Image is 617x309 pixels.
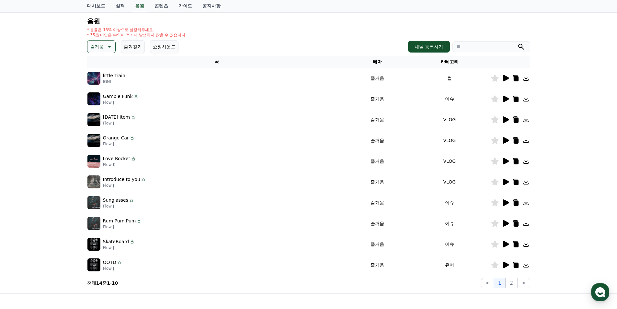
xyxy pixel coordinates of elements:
a: 대화 [43,206,84,222]
img: music [87,196,100,209]
p: OOTD [103,259,116,266]
p: IGNI [103,79,125,84]
p: Rum Pum Pum [103,218,136,224]
p: Gamble Funk [103,93,133,100]
button: 쇼핑사운드 [150,40,178,53]
img: music [87,217,100,230]
td: 즐거움 [346,130,408,151]
a: 홈 [2,206,43,222]
td: 즐거움 [346,213,408,234]
img: music [87,155,100,168]
button: 즐겨찾기 [121,40,145,53]
td: 즐거움 [346,234,408,255]
p: Flow J [103,245,135,250]
td: 이슈 [408,192,490,213]
img: music [87,175,100,188]
th: 테마 [346,56,408,68]
p: Flow K [103,162,136,167]
th: 곡 [87,56,346,68]
p: Love Rocket [103,155,131,162]
td: VLOG [408,109,490,130]
img: music [87,92,100,105]
td: 즐거움 [346,109,408,130]
td: 즐거움 [346,68,408,89]
td: 즐거움 [346,151,408,172]
p: Orange Car [103,135,129,141]
td: 즐거움 [346,172,408,192]
span: 설정 [100,215,108,220]
p: Flow J [103,141,135,147]
strong: 10 [112,280,118,286]
td: VLOG [408,151,490,172]
button: > [517,278,530,288]
th: 카테고리 [408,56,490,68]
p: Introduce to you [103,176,140,183]
a: 설정 [84,206,124,222]
img: music [87,113,100,126]
p: * 35초 미만은 수익이 적거나 발생하지 않을 수 있습니다. [87,32,187,38]
img: music [87,258,100,271]
img: music [87,134,100,147]
td: VLOG [408,172,490,192]
td: 이슈 [408,213,490,234]
p: Flow J [103,183,146,188]
button: 즐거움 [87,40,116,53]
td: 즐거움 [346,255,408,275]
h4: 음원 [87,18,530,25]
td: 이슈 [408,89,490,109]
td: VLOG [408,130,490,151]
p: little Train [103,72,125,79]
span: 홈 [20,215,24,220]
td: 썰 [408,68,490,89]
img: music [87,238,100,251]
td: 유머 [408,255,490,275]
p: Flow J [103,100,139,105]
p: Flow J [103,266,122,271]
p: Flow J [103,204,134,209]
p: 전체 중 - [87,280,118,286]
p: Flow J [103,121,136,126]
button: 2 [506,278,517,288]
td: 즐거움 [346,192,408,213]
p: SkateBoard [103,238,129,245]
button: < [481,278,494,288]
button: 1 [494,278,506,288]
button: 채널 등록하기 [408,41,450,53]
p: [DATE] Item [103,114,130,121]
td: 즐거움 [346,89,408,109]
p: Flow J [103,224,142,230]
span: 대화 [59,216,67,221]
p: * 볼륨은 15% 이상으로 설정해주세요. [87,27,187,32]
img: music [87,72,100,85]
strong: 1 [107,280,110,286]
td: 이슈 [408,234,490,255]
strong: 14 [96,280,102,286]
p: Sunglasses [103,197,128,204]
p: 즐거움 [90,42,104,51]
